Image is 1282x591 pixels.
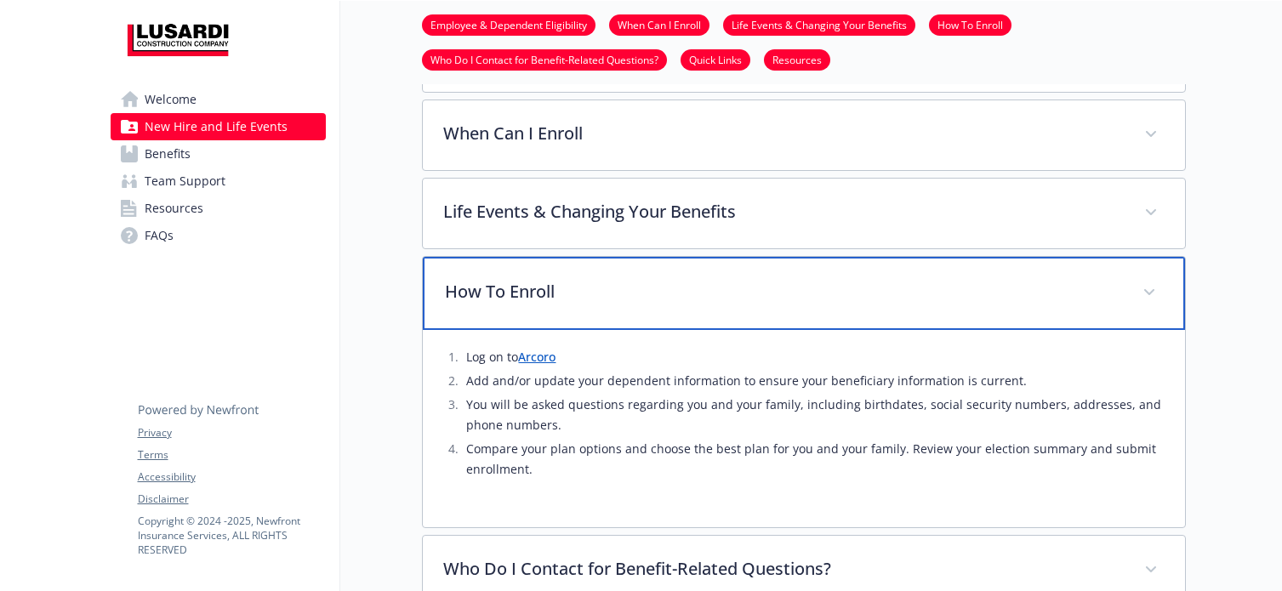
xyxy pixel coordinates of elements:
[609,16,709,32] a: When Can I Enroll
[145,140,191,168] span: Benefits
[423,100,1185,170] div: When Can I Enroll
[764,51,830,67] a: Resources
[111,86,326,113] a: Welcome
[462,347,1165,367] li: Log on to
[443,121,1124,146] p: When Can I Enroll
[111,195,326,222] a: Resources
[145,86,197,113] span: Welcome
[145,222,174,249] span: FAQs
[423,330,1185,527] div: How To Enroll
[462,439,1165,480] li: Compare your plan options and choose the best plan for you and your family. Review your election ...
[145,113,288,140] span: New Hire and Life Events
[111,140,326,168] a: Benefits
[681,51,750,67] a: Quick Links
[111,168,326,195] a: Team Support
[111,222,326,249] a: FAQs
[723,16,915,32] a: Life Events & Changing Your Benefits
[422,51,667,67] a: Who Do I Contact for Benefit-Related Questions?
[445,279,1122,304] p: How To Enroll
[422,16,595,32] a: Employee & Dependent Eligibility
[138,514,325,557] p: Copyright © 2024 - 2025 , Newfront Insurance Services, ALL RIGHTS RESERVED
[138,469,325,485] a: Accessibility
[423,257,1185,330] div: How To Enroll
[462,371,1165,391] li: Add and/or update your dependent information to ensure your beneficiary information is current.
[138,492,325,507] a: Disclaimer
[443,199,1124,224] p: Life Events & Changing Your Benefits
[138,447,325,463] a: Terms
[443,556,1124,582] p: Who Do I Contact for Benefit-Related Questions?
[111,113,326,140] a: New Hire and Life Events
[138,425,325,440] a: Privacy
[423,179,1185,248] div: Life Events & Changing Your Benefits
[518,349,556,365] a: Arcoro
[462,395,1165,435] li: You will be asked questions regarding you and your family, including birthdates, social security ...
[145,195,203,222] span: Resources
[929,16,1011,32] a: How To Enroll
[145,168,225,195] span: Team Support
